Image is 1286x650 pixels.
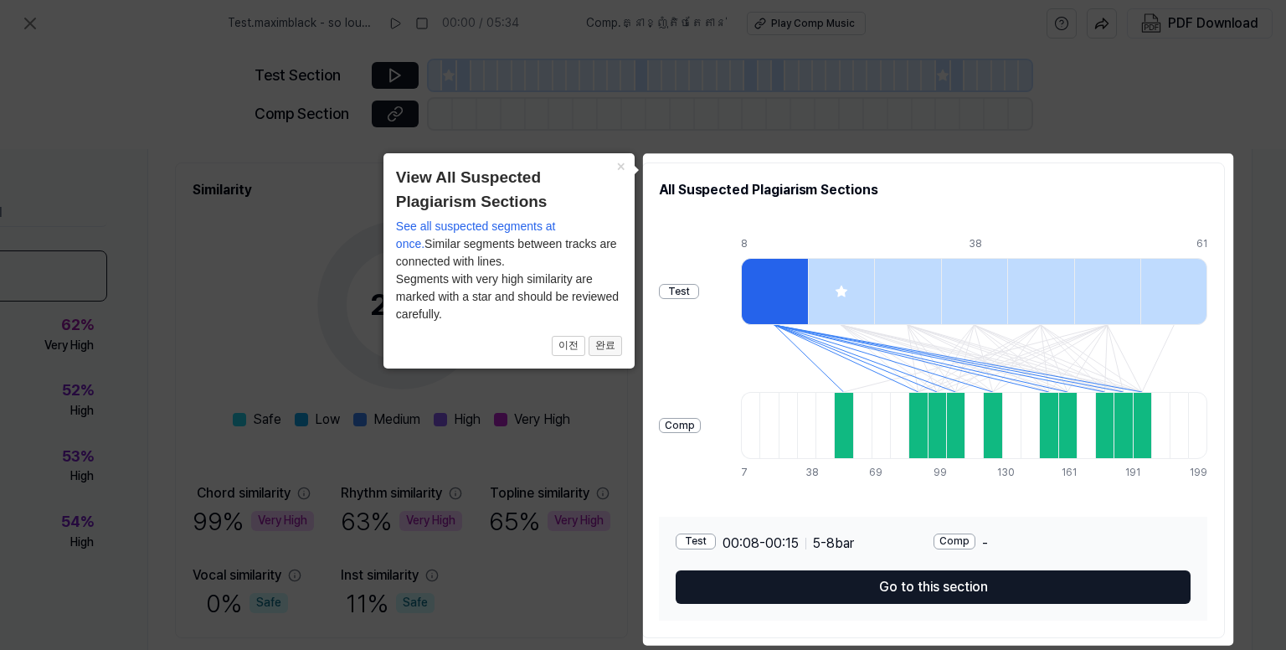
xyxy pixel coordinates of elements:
[741,466,759,480] div: 7
[589,336,622,356] button: 완료
[396,166,622,214] header: View All Suspected Plagiarism Sections
[552,336,585,356] button: 이전
[1062,466,1080,480] div: 161
[396,219,556,250] span: See all suspected segments at once.
[813,534,854,554] span: 5 - 8 bar
[1190,466,1207,480] div: 199
[805,466,824,480] div: 38
[608,153,635,177] button: Close
[396,218,622,323] div: Similar segments between tracks are connected with lines. Segments with very high similarity are ...
[659,418,701,434] div: Comp
[934,534,1191,554] div: -
[934,534,975,549] div: Comp
[659,284,699,300] div: Test
[869,466,887,480] div: 69
[676,534,716,549] div: Test
[659,180,1207,200] h2: All Suspected Plagiarism Sections
[969,237,1036,251] div: 38
[1125,466,1144,480] div: 191
[676,570,1191,604] button: Go to this section
[723,534,799,554] span: 00:08 - 00:15
[997,466,1016,480] div: 130
[934,466,952,480] div: 99
[741,237,808,251] div: 8
[1196,237,1207,251] div: 61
